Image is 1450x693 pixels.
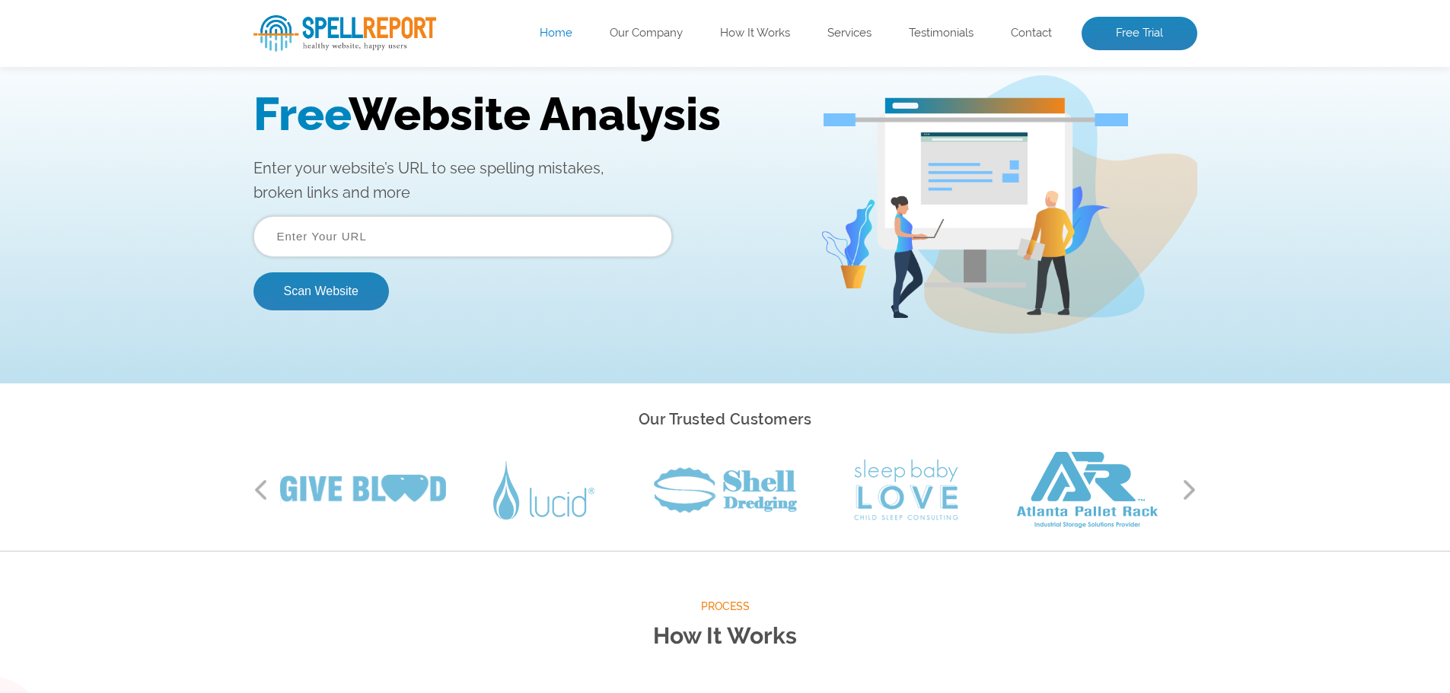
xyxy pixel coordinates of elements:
img: Give Blood [280,475,446,505]
h2: How It Works [253,616,1197,656]
button: Next [1182,478,1197,501]
img: Free Webiste Analysis [820,49,1197,308]
img: Shell Dredging [654,467,797,513]
a: Testimonials [909,26,974,41]
span: Process [253,597,1197,616]
span: Free [253,62,349,115]
h2: Our Trusted Customers [253,406,1197,433]
a: How It Works [720,26,790,41]
a: Free Trial [1082,17,1197,50]
input: Enter Your URL [253,190,672,231]
h1: Website Analysis [253,62,797,115]
a: Services [827,26,872,41]
a: Our Company [610,26,683,41]
img: Sleep Baby Love [854,459,958,520]
button: Previous [253,478,269,501]
img: SpellReport [253,15,436,52]
button: Scan Website [253,246,389,285]
img: Lucid [493,461,594,520]
p: Enter your website’s URL to see spelling mistakes, broken links and more [253,130,797,179]
img: Free Webiste Analysis [824,87,1128,101]
a: Home [540,26,572,41]
a: Contact [1011,26,1052,41]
